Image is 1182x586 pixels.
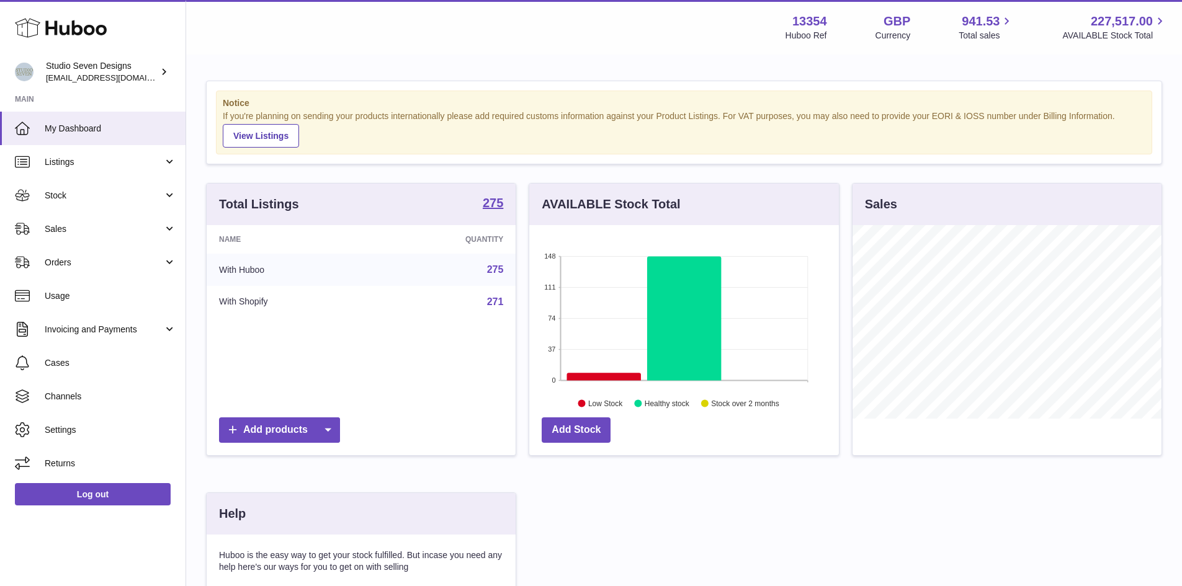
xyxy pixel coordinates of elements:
[15,63,34,81] img: contact.studiosevendesigns@gmail.com
[959,13,1014,42] a: 941.53 Total sales
[45,357,176,369] span: Cases
[542,417,611,443] a: Add Stock
[1091,13,1153,30] span: 227,517.00
[374,225,516,254] th: Quantity
[1062,30,1167,42] span: AVAILABLE Stock Total
[45,257,163,269] span: Orders
[552,376,556,384] text: 0
[792,13,827,30] strong: 13354
[219,417,340,443] a: Add products
[962,13,1000,30] span: 941.53
[46,60,158,84] div: Studio Seven Designs
[865,196,897,213] h3: Sales
[487,296,504,307] a: 271
[544,283,555,291] text: 111
[45,290,176,302] span: Usage
[219,549,503,573] p: Huboo is the easy way to get your stock fulfilled. But incase you need any help here's our ways f...
[483,197,503,209] strong: 275
[207,286,374,318] td: With Shopify
[1062,13,1167,42] a: 227,517.00 AVAILABLE Stock Total
[45,324,163,335] span: Invoicing and Payments
[786,30,827,42] div: Huboo Ref
[45,391,176,402] span: Channels
[45,190,163,202] span: Stock
[548,314,556,322] text: 74
[223,124,299,148] a: View Listings
[207,225,374,254] th: Name
[219,196,299,213] h3: Total Listings
[875,30,911,42] div: Currency
[223,97,1145,109] strong: Notice
[45,424,176,436] span: Settings
[544,252,555,260] text: 148
[542,196,680,213] h3: AVAILABLE Stock Total
[712,399,779,407] text: Stock over 2 months
[219,505,246,522] h3: Help
[483,197,503,211] a: 275
[15,483,171,505] a: Log out
[223,110,1145,148] div: If you're planning on sending your products internationally please add required customs informati...
[46,73,182,82] span: [EMAIL_ADDRESS][DOMAIN_NAME]
[959,30,1014,42] span: Total sales
[645,399,690,407] text: Healthy stock
[45,223,163,235] span: Sales
[45,123,176,135] span: My Dashboard
[487,264,504,275] a: 275
[45,458,176,469] span: Returns
[884,13,910,30] strong: GBP
[588,399,623,407] text: Low Stock
[207,254,374,286] td: With Huboo
[548,345,556,353] text: 37
[45,156,163,168] span: Listings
